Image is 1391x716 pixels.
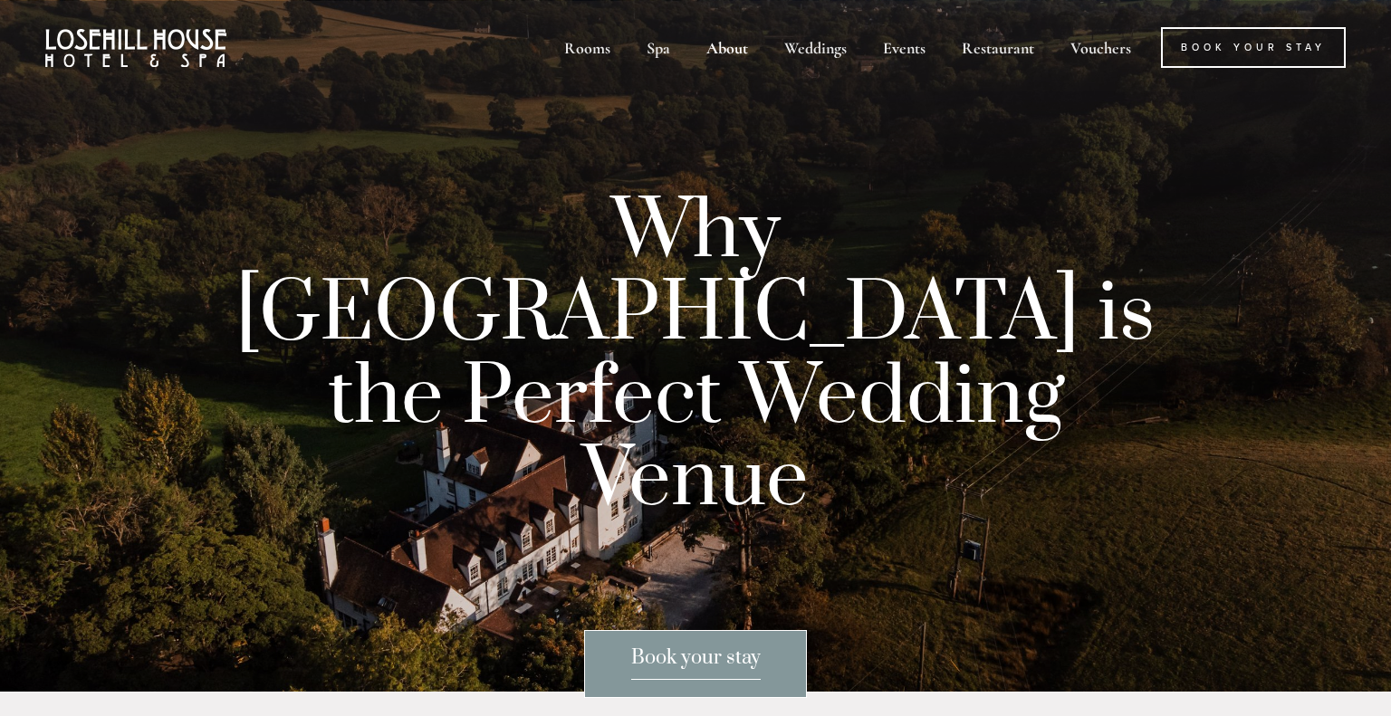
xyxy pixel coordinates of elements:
div: About [690,27,764,68]
a: Book your stay [584,630,807,698]
span: Book your stay [631,645,761,680]
div: Rooms [548,27,627,68]
div: Events [867,27,942,68]
img: Losehill House [45,29,226,67]
div: Why [GEOGRAPHIC_DATA] is the Perfect Wedding Venue [234,192,1157,522]
a: Book Your Stay [1161,27,1346,68]
div: Weddings [768,27,863,68]
div: Restaurant [945,27,1050,68]
div: Spa [630,27,686,68]
a: Vouchers [1054,27,1147,68]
